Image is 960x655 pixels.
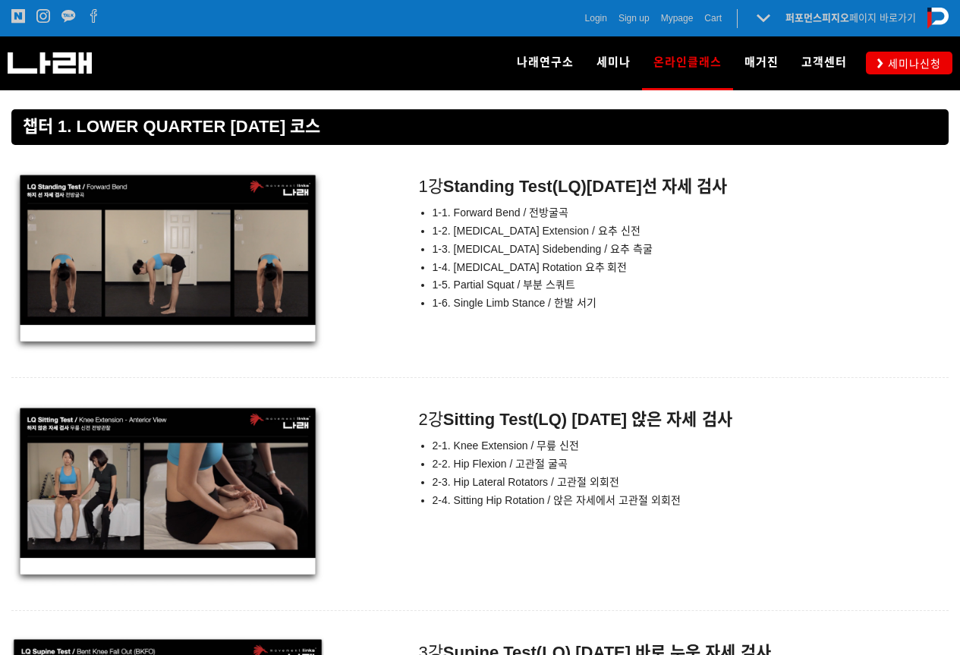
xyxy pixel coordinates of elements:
span: 2-3. Hip Lateral Rotators / 고관절 외회전 [433,476,619,488]
a: 나래연구소 [505,36,585,90]
a: 고객센터 [790,36,858,90]
span: 1-3. [MEDICAL_DATA] Sidebending / 요추 측굴 [433,243,653,255]
a: Cart [704,11,722,26]
span: 1-4. [MEDICAL_DATA] Rotation 요추 회전 [433,261,628,273]
strong: 선 자세 검사 [642,177,727,196]
span: 1강 [402,177,727,196]
a: Login [585,11,607,26]
span: 1-2. [MEDICAL_DATA] Extension / 요추 신전 [433,225,641,237]
strong: Sitting Test(LQ) [DATE] 앉은 자세 검사 [443,410,732,429]
span: 1-6. Single Limb Stance / 한발 서기 [433,297,596,309]
span: 세미나 [596,55,631,69]
a: 세미나 [585,36,642,90]
a: Mypage [661,11,694,26]
a: Sign up [618,11,650,26]
strong: 퍼포먼스피지오 [785,12,849,24]
span: 2-2. Hip Flexion / 고관절 굴곡 [433,458,568,470]
span: 세미나신청 [883,56,941,71]
strong: [DATE] [587,177,642,196]
span: 1-5. Partial Squat / 부분 스쿼트 [433,279,576,291]
a: 세미나신청 [866,52,952,74]
span: 2-4. Sitting Hip Rotation / 앉은 자세에서 고관절 외회전 [433,494,681,506]
span: 2강 [402,410,732,429]
span: 1-1. Forward Bend / 전방굴곡 [433,206,569,219]
span: 2-1. Knee Extension / 무릎 신전 [433,439,580,452]
a: 온라인클래스 [642,36,733,90]
strong: Standing Test(LQ) [443,177,587,196]
a: 퍼포먼스피지오페이지 바로가기 [785,12,916,24]
span: 온라인클래스 [653,50,722,74]
span: 매거진 [744,55,779,69]
a: 매거진 [733,36,790,90]
span: 고객센터 [801,55,847,69]
span: 나래연구소 [517,55,574,69]
span: 챕터 1. LOWER QUARTER [DATE] 코스 [23,117,320,136]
